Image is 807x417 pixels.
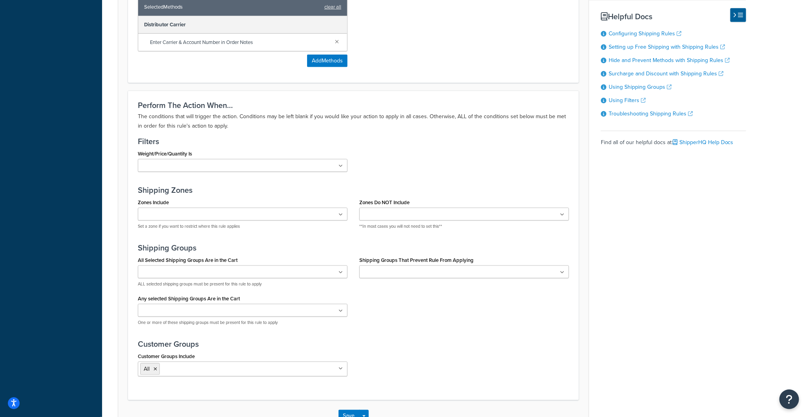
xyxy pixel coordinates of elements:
button: Open Resource Center [780,390,799,409]
label: Any selected Shipping Groups Are in the Cart [138,296,240,302]
a: Configuring Shipping Rules [609,29,681,38]
h3: Shipping Zones [138,186,569,194]
span: Selected Methods [144,2,320,13]
h3: Helpful Docs [601,12,746,21]
div: Find all of our helpful docs at: [601,131,746,148]
p: ALL selected shipping groups must be present for this rule to apply [138,281,348,287]
p: **In most cases you will not need to set this** [359,223,569,229]
p: One or more of these shipping groups must be present for this rule to apply [138,320,348,326]
h3: Customer Groups [138,340,569,348]
label: Customer Groups Include [138,353,195,359]
a: Using Filters [609,96,646,104]
a: Using Shipping Groups [609,83,672,91]
p: Set a zone if you want to restrict where this rule applies [138,223,348,229]
a: Hide and Prevent Methods with Shipping Rules [609,56,730,64]
div: Distributor Carrier [138,16,347,34]
label: Weight/Price/Quantity Is [138,151,192,157]
a: clear all [324,2,341,13]
h3: Perform The Action When... [138,101,569,110]
a: Setting up Free Shipping with Shipping Rules [609,43,725,51]
button: Hide Help Docs [730,8,746,22]
label: All Selected Shipping Groups Are in the Cart [138,257,238,263]
a: ShipperHQ Help Docs [673,138,734,146]
p: The conditions that will trigger the action. Conditions may be left blank if you would like your ... [138,112,569,131]
a: Troubleshooting Shipping Rules [609,110,693,118]
h3: Filters [138,137,569,146]
label: Zones Do NOT Include [359,199,410,205]
span: All [144,365,150,373]
label: Shipping Groups That Prevent Rule From Applying [359,257,474,263]
label: Zones Include [138,199,169,205]
a: Surcharge and Discount with Shipping Rules [609,69,723,78]
button: AddMethods [307,55,348,67]
span: Enter Carrier & Account Number in Order Notes [150,37,329,48]
h3: Shipping Groups [138,243,569,252]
